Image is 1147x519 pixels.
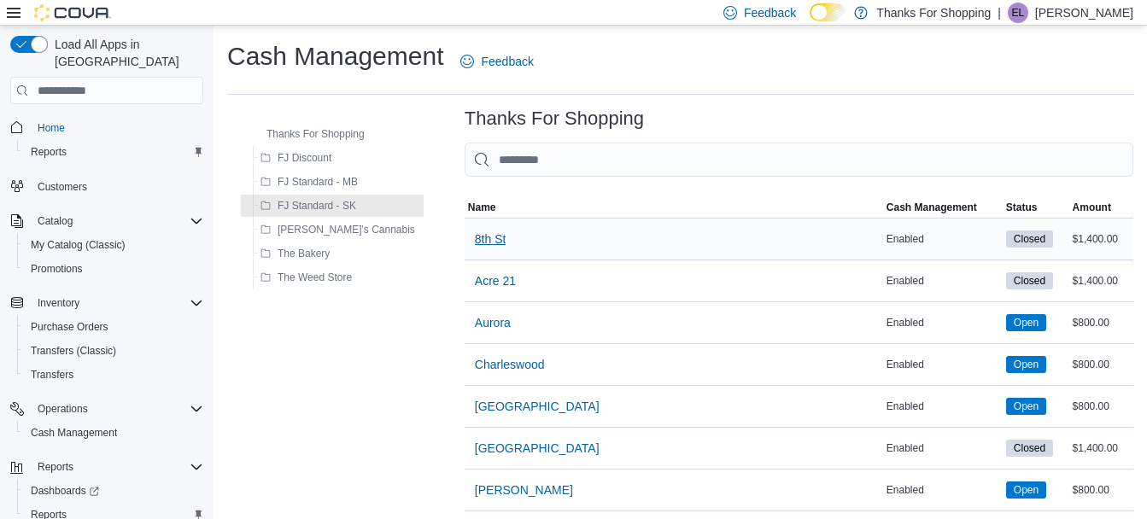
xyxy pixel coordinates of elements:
span: Open [1006,481,1046,499]
div: Enabled [883,229,1003,249]
span: Catalog [31,211,203,231]
span: Acre 21 [475,272,516,289]
span: Name [468,201,496,214]
button: Reports [17,140,210,164]
button: Thanks For Shopping [243,124,372,144]
span: Open [1014,399,1039,414]
span: FJ Standard - MB [278,175,358,189]
span: Catalog [38,214,73,228]
input: This is a search bar. As you type, the results lower in the page will automatically filter. [465,143,1133,177]
span: Inventory [38,296,79,310]
span: Open [1014,482,1039,498]
div: $1,400.00 [1069,229,1133,249]
span: Feedback [481,53,533,70]
span: Load All Apps in [GEOGRAPHIC_DATA] [48,36,203,70]
a: Promotions [24,259,90,279]
button: [PERSON_NAME]'s Cannabis [254,219,422,240]
button: Cash Management [17,421,210,445]
button: Acre 21 [468,264,523,298]
div: $1,400.00 [1069,438,1133,458]
span: Cash Management [24,423,203,443]
span: The Bakery [278,247,330,260]
span: Dashboards [31,484,99,498]
span: Home [38,121,65,135]
span: Aurora [475,314,511,331]
span: Status [1006,201,1038,214]
button: [GEOGRAPHIC_DATA] [468,431,606,465]
span: Home [31,116,203,137]
span: [GEOGRAPHIC_DATA] [475,398,600,415]
span: Transfers [31,368,73,382]
button: The Weed Store [254,267,359,288]
span: Reports [24,142,203,162]
a: Dashboards [24,481,106,501]
span: FJ Discount [278,151,331,165]
span: Open [1006,398,1046,415]
button: Promotions [17,257,210,281]
span: [PERSON_NAME]'s Cannabis [278,223,415,236]
input: Dark Mode [810,3,846,21]
a: My Catalog (Classic) [24,235,132,255]
a: Purchase Orders [24,317,115,337]
span: Customers [38,180,87,194]
a: Cash Management [24,423,124,443]
button: Operations [3,397,210,421]
div: Emily Loshack [1008,3,1028,23]
span: Closed [1006,440,1053,457]
div: Enabled [883,354,1003,375]
span: Open [1006,314,1046,331]
button: Amount [1069,197,1133,218]
button: My Catalog (Classic) [17,233,210,257]
span: The Weed Store [278,271,352,284]
span: Promotions [24,259,203,279]
div: Enabled [883,396,1003,417]
button: FJ Standard - MB [254,172,365,192]
button: Status [1003,197,1069,218]
button: Operations [31,399,95,419]
span: 8th St [475,230,506,248]
span: Open [1014,357,1039,372]
a: Feedback [454,44,540,79]
span: Customers [31,176,203,197]
p: Thanks For Shopping [876,3,991,23]
span: Closed [1014,273,1045,289]
span: Open [1006,356,1046,373]
a: Reports [24,142,73,162]
span: FJ Standard - SK [278,199,356,213]
div: Enabled [883,438,1003,458]
div: $1,400.00 [1069,271,1133,291]
div: $800.00 [1069,312,1133,333]
div: $800.00 [1069,396,1133,417]
span: Cash Management [887,201,977,214]
a: Dashboards [17,479,210,503]
span: Transfers (Classic) [24,341,203,361]
span: Feedback [744,4,796,21]
button: Transfers [17,363,210,387]
button: Catalog [31,211,79,231]
button: Name [465,197,883,218]
span: Operations [31,399,203,419]
button: Inventory [3,291,210,315]
span: Charleswood [475,356,545,373]
button: Catalog [3,209,210,233]
span: EL [1012,3,1025,23]
div: Enabled [883,480,1003,500]
span: Dark Mode [810,21,811,22]
button: Purchase Orders [17,315,210,339]
button: Customers [3,174,210,199]
span: My Catalog (Classic) [24,235,203,255]
h3: Thanks For Shopping [465,108,644,129]
span: Open [1014,315,1039,330]
button: [GEOGRAPHIC_DATA] [468,389,606,423]
a: Transfers (Classic) [24,341,123,361]
a: Transfers [24,364,80,385]
span: Closed [1014,440,1045,456]
span: Transfers (Classic) [31,344,116,358]
span: [PERSON_NAME] [475,481,573,499]
a: Home [31,118,72,138]
span: Reports [31,457,203,477]
span: Cash Management [31,426,117,440]
span: Closed [1006,272,1053,289]
div: Enabled [883,271,1003,291]
span: Amount [1073,201,1111,214]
